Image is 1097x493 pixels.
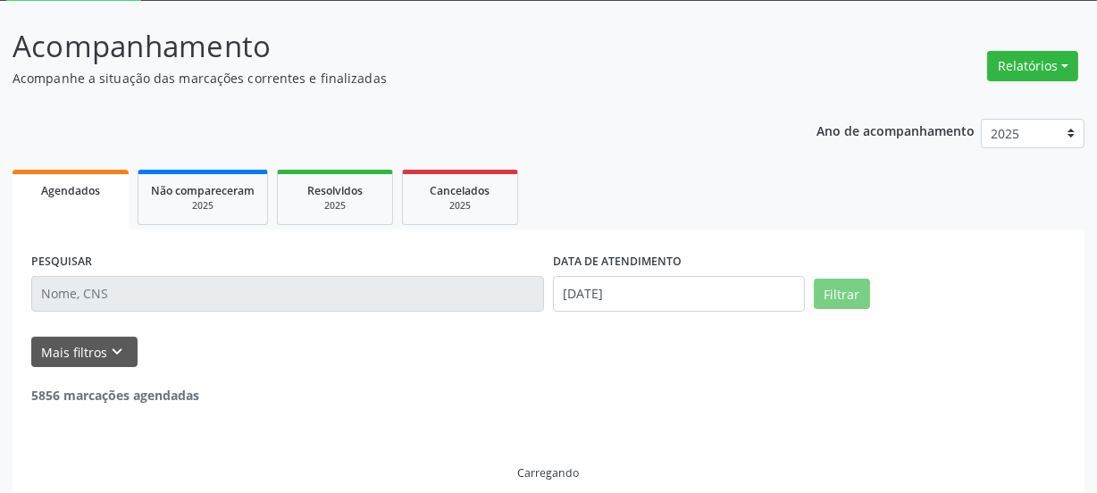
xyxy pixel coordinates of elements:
span: Resolvidos [307,183,363,198]
p: Ano de acompanhamento [816,119,975,141]
span: Agendados [41,183,100,198]
label: DATA DE ATENDIMENTO [553,248,682,276]
button: Relatórios [987,51,1078,81]
strong: 5856 marcações agendadas [31,387,199,404]
span: Não compareceram [151,183,255,198]
button: Mais filtroskeyboard_arrow_down [31,337,138,368]
input: Selecione um intervalo [553,276,805,312]
span: Cancelados [431,183,490,198]
div: 2025 [290,199,380,213]
button: Filtrar [814,279,870,309]
p: Acompanhe a situação das marcações correntes e finalizadas [13,69,763,88]
div: 2025 [151,199,255,213]
i: keyboard_arrow_down [108,342,128,362]
p: Acompanhamento [13,24,763,69]
input: Nome, CNS [31,276,544,312]
div: Carregando [518,465,580,480]
label: PESQUISAR [31,248,92,276]
div: 2025 [415,199,505,213]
